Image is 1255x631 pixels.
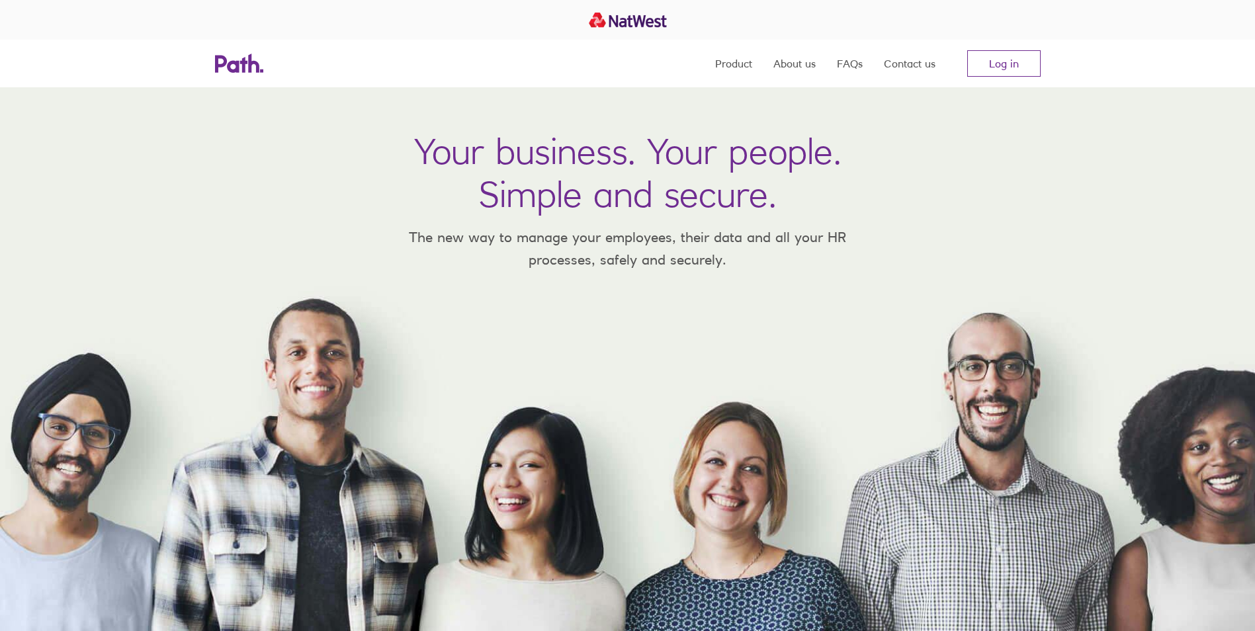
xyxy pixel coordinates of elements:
a: Product [715,40,752,87]
a: Contact us [884,40,935,87]
a: FAQs [837,40,863,87]
a: Log in [967,50,1041,77]
p: The new way to manage your employees, their data and all your HR processes, safely and securely. [390,226,866,271]
a: About us [773,40,816,87]
h1: Your business. Your people. Simple and secure. [414,130,842,216]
